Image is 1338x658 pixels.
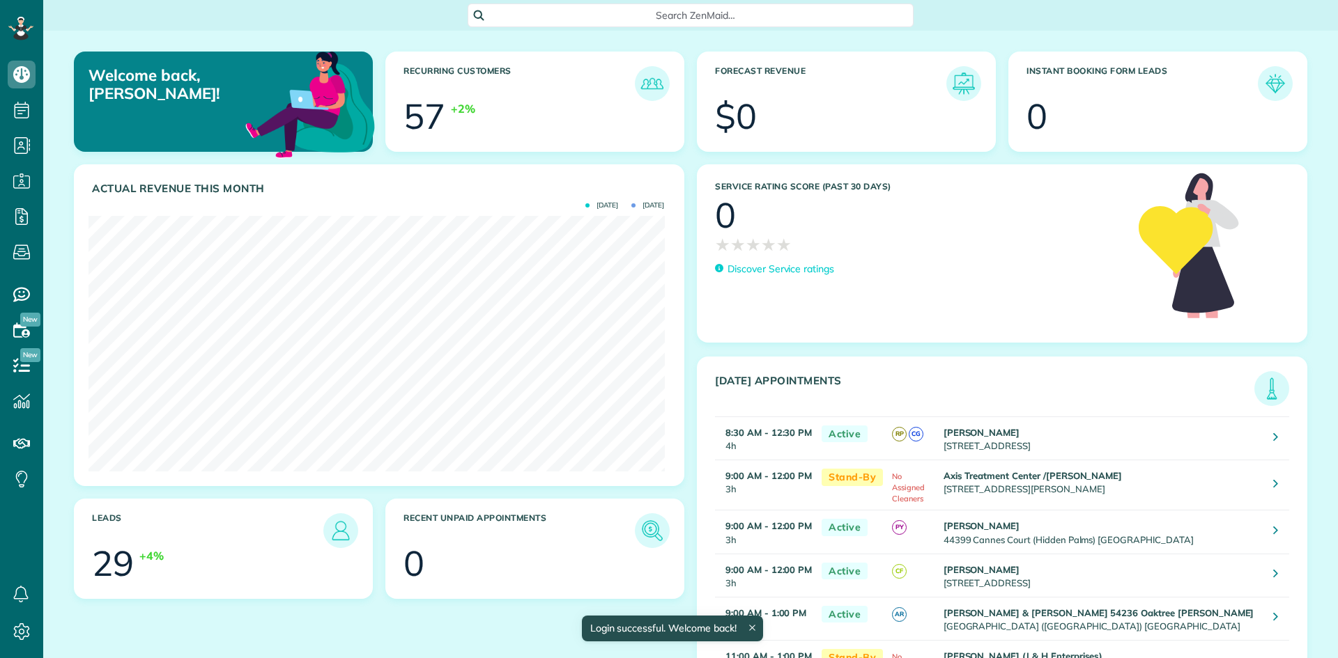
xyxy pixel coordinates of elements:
td: [STREET_ADDRESS][PERSON_NAME] [940,460,1263,510]
span: CG [909,427,923,441]
img: icon_leads-1bed01f49abd5b7fead27621c3d59655bb73ed531f8eeb49469d10e621d6b896.png [327,517,355,545]
td: [GEOGRAPHIC_DATA] ([GEOGRAPHIC_DATA]) [GEOGRAPHIC_DATA] [940,597,1263,640]
strong: Axis Treatment Center /[PERSON_NAME] [944,470,1123,481]
strong: 8:30 AM - 12:30 PM [725,427,812,438]
h3: Recent unpaid appointments [403,513,635,548]
h3: Recurring Customers [403,66,635,101]
span: No Assigned Cleaners [892,471,925,503]
span: Active [822,563,868,580]
strong: 9:00 AM - 12:00 PM [725,564,812,575]
img: icon_todays_appointments-901f7ab196bb0bea1936b74009e4eb5ffbc2d2711fa7634e0d609ed5ef32b18b.png [1258,375,1286,402]
img: icon_form_leads-04211a6a04a5b2264e4ee56bc0799ec3eb69b7e499cbb523a139df1d13a81ae0.png [1261,70,1289,97]
td: [STREET_ADDRESS] [940,416,1263,460]
td: 3h [715,510,815,554]
img: dashboard_welcome-42a62b7d889689a78055ac9021e634bf52bae3f8056760290aed330b23ab8690.png [243,36,378,171]
div: 29 [92,546,134,581]
span: ★ [761,233,776,257]
td: 44399 Cannes Court (Hidden Palms) [GEOGRAPHIC_DATA] [940,510,1263,554]
span: Active [822,606,868,623]
span: ★ [715,233,730,257]
span: ★ [746,233,761,257]
strong: [PERSON_NAME] [944,520,1020,531]
img: icon_recurring_customers-cf858462ba22bcd05b5a5880d41d6543d210077de5bb9ebc9590e49fd87d84ed.png [638,70,666,97]
div: +4% [139,548,164,564]
h3: Actual Revenue this month [92,182,670,195]
span: AR [892,607,907,622]
span: Active [822,425,868,443]
td: 4h [715,416,815,460]
span: PY [892,520,907,535]
img: icon_unpaid_appointments-47b8ce3997adf2238b356f14209ab4cced10bd1f174958f3ca8f1d0dd7fffeee.png [638,517,666,545]
h3: Instant Booking Form Leads [1026,66,1258,101]
strong: [PERSON_NAME] [944,427,1020,438]
div: +2% [451,101,475,117]
div: 0 [1026,99,1047,134]
h3: [DATE] Appointments [715,375,1254,406]
span: ★ [776,233,792,257]
strong: [PERSON_NAME] [944,564,1020,575]
h3: Service Rating score (past 30 days) [715,182,1125,191]
td: 3h [715,460,815,510]
div: Login successful. Welcome back! [581,616,762,641]
span: CF [892,564,907,579]
div: 57 [403,99,445,134]
span: New [20,348,40,362]
strong: 9:00 AM - 12:00 PM [725,520,812,531]
span: [DATE] [585,202,618,209]
img: icon_forecast_revenue-8c13a41c7ed35a8dcfafea3cbb826a0462acb37728057bba2d056411b612bbbe.png [950,70,978,97]
td: 4h [715,597,815,640]
strong: [PERSON_NAME] & [PERSON_NAME] 54236 Oaktree [PERSON_NAME] [944,607,1254,618]
div: 0 [403,546,424,581]
h3: Leads [92,513,323,548]
td: 3h [715,554,815,597]
div: $0 [715,99,757,134]
strong: 9:00 AM - 1:00 PM [725,607,806,618]
div: 0 [715,198,736,233]
td: [STREET_ADDRESS] [940,554,1263,597]
span: [DATE] [631,202,664,209]
span: Stand-By [822,469,883,486]
h3: Forecast Revenue [715,66,946,101]
a: Discover Service ratings [715,262,834,276]
span: Active [822,519,868,536]
span: RP [892,427,907,441]
p: Welcome back, [PERSON_NAME]! [89,66,277,103]
p: Discover Service ratings [728,262,834,276]
span: New [20,313,40,327]
span: ★ [730,233,746,257]
strong: 9:00 AM - 12:00 PM [725,470,812,481]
